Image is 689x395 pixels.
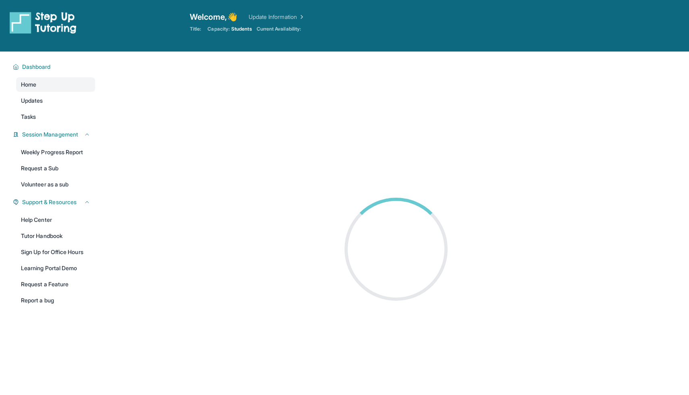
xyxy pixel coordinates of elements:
span: Home [21,81,36,89]
a: Weekly Progress Report [16,145,95,159]
a: Request a Feature [16,277,95,292]
a: Update Information [249,13,305,21]
a: Help Center [16,213,95,227]
span: Welcome, 👋 [190,11,237,23]
span: Capacity: [208,26,230,32]
img: Chevron Right [297,13,305,21]
a: Request a Sub [16,161,95,176]
span: Dashboard [22,63,51,71]
span: Session Management [22,130,78,139]
button: Support & Resources [19,198,90,206]
a: Home [16,77,95,92]
a: Sign Up for Office Hours [16,245,95,259]
span: Title: [190,26,201,32]
button: Session Management [19,130,90,139]
img: logo [10,11,77,34]
a: Tutor Handbook [16,229,95,243]
span: Tasks [21,113,36,121]
a: Updates [16,93,95,108]
a: Volunteer as a sub [16,177,95,192]
span: Support & Resources [22,198,77,206]
a: Tasks [16,110,95,124]
span: Updates [21,97,43,105]
span: Students [231,26,252,32]
span: Current Availability: [257,26,301,32]
button: Dashboard [19,63,90,71]
a: Report a bug [16,293,95,308]
a: Learning Portal Demo [16,261,95,275]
